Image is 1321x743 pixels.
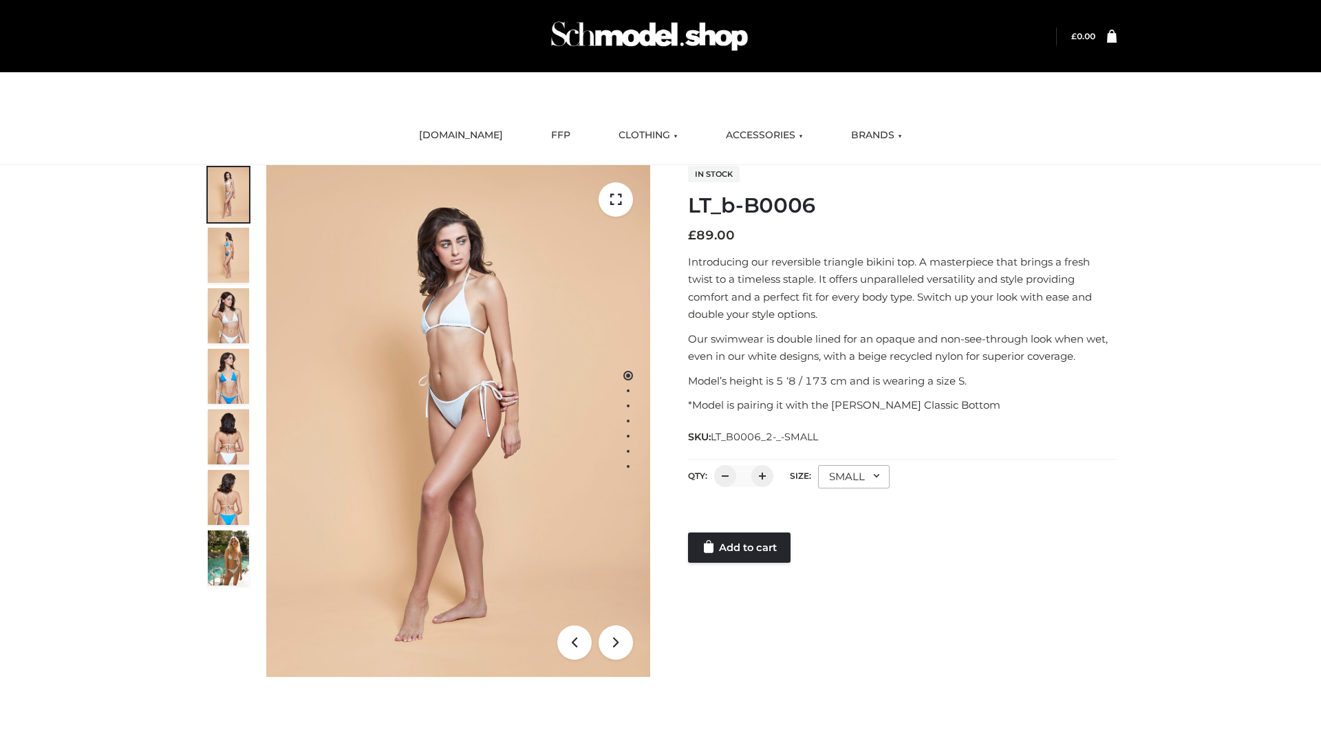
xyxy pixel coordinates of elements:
[688,396,1117,414] p: *Model is pairing it with the [PERSON_NAME] Classic Bottom
[688,532,791,563] a: Add to cart
[541,120,581,151] a: FFP
[208,470,249,525] img: ArielClassicBikiniTop_CloudNine_AzureSky_OW114ECO_8-scaled.jpg
[208,167,249,222] img: ArielClassicBikiniTop_CloudNine_AzureSky_OW114ECO_1-scaled.jpg
[546,9,753,63] img: Schmodel Admin 964
[688,193,1117,218] h1: LT_b-B0006
[688,228,696,243] span: £
[208,288,249,343] img: ArielClassicBikiniTop_CloudNine_AzureSky_OW114ECO_3-scaled.jpg
[208,409,249,464] img: ArielClassicBikiniTop_CloudNine_AzureSky_OW114ECO_7-scaled.jpg
[716,120,813,151] a: ACCESSORIES
[688,471,707,481] label: QTY:
[790,471,811,481] label: Size:
[688,429,819,445] span: SKU:
[1071,31,1095,41] a: £0.00
[688,166,740,182] span: In stock
[208,349,249,404] img: ArielClassicBikiniTop_CloudNine_AzureSky_OW114ECO_4-scaled.jpg
[1071,31,1077,41] span: £
[1071,31,1095,41] bdi: 0.00
[409,120,513,151] a: [DOMAIN_NAME]
[608,120,688,151] a: CLOTHING
[818,465,890,488] div: SMALL
[688,228,735,243] bdi: 89.00
[688,372,1117,390] p: Model’s height is 5 ‘8 / 173 cm and is wearing a size S.
[208,530,249,585] img: Arieltop_CloudNine_AzureSky2.jpg
[711,431,818,443] span: LT_B0006_2-_-SMALL
[688,330,1117,365] p: Our swimwear is double lined for an opaque and non-see-through look when wet, even in our white d...
[841,120,912,151] a: BRANDS
[266,165,650,677] img: ArielClassicBikiniTop_CloudNine_AzureSky_OW114ECO_1
[688,253,1117,323] p: Introducing our reversible triangle bikini top. A masterpiece that brings a fresh twist to a time...
[208,228,249,283] img: ArielClassicBikiniTop_CloudNine_AzureSky_OW114ECO_2-scaled.jpg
